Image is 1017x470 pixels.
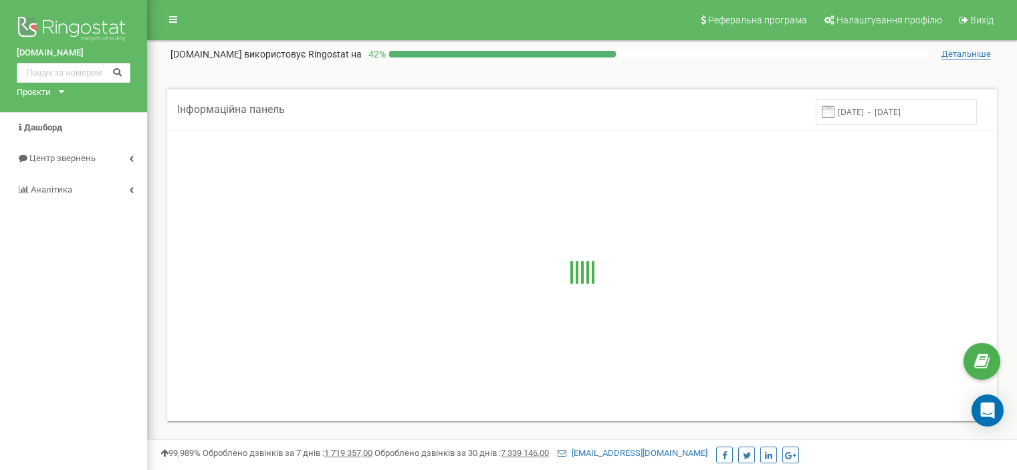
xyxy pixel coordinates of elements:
span: Оброблено дзвінків за 30 днів : [374,448,549,458]
p: 42 % [362,47,389,61]
u: 7 339 146,00 [501,448,549,458]
span: Дашборд [24,122,62,132]
div: Проєкти [17,86,51,99]
u: 1 719 357,00 [324,448,372,458]
div: Open Intercom Messenger [972,394,1004,427]
span: Аналiтика [31,185,72,195]
a: [EMAIL_ADDRESS][DOMAIN_NAME] [558,448,707,458]
span: Оброблено дзвінків за 7 днів : [203,448,372,458]
span: 99,989% [160,448,201,458]
span: Вихід [970,15,994,25]
span: Детальніше [941,49,991,60]
span: Центр звернень [29,153,96,163]
span: використовує Ringostat на [244,49,362,60]
a: [DOMAIN_NAME] [17,47,130,60]
p: [DOMAIN_NAME] [171,47,362,61]
span: Інформаційна панель [177,103,285,116]
img: Ringostat logo [17,13,130,47]
span: Реферальна програма [708,15,807,25]
span: Налаштування профілю [836,15,942,25]
input: Пошук за номером [17,63,130,83]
